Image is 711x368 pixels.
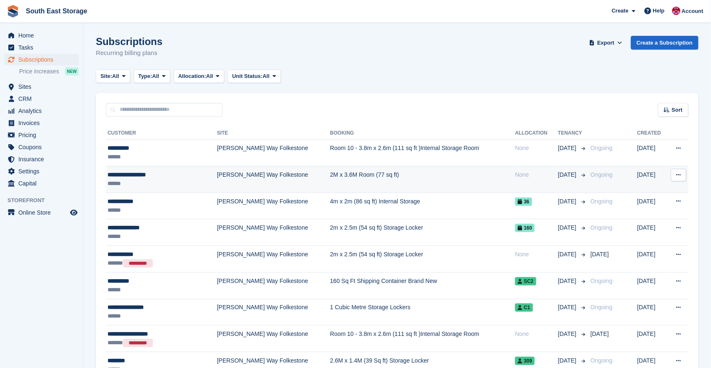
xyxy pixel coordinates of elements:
span: Insurance [18,153,68,165]
td: Room 10 - 3.8m x 2.6m (111 sq ft )Internal Storage Room [330,140,515,166]
span: [DATE] [558,356,578,365]
span: Site: [100,72,112,80]
span: Online Store [18,207,68,218]
span: Home [18,30,68,41]
span: C1 [515,303,533,312]
span: [DATE] [558,277,578,285]
a: menu [4,93,79,105]
div: None [515,144,558,153]
span: CRM [18,93,68,105]
span: 309 [515,357,535,365]
td: 2m x 2.5m (54 sq ft) Storage Locker [330,246,515,273]
span: Ongoing [591,145,613,151]
span: Export [597,39,614,47]
div: None [515,330,558,338]
a: menu [4,105,79,117]
span: Account [682,7,703,15]
a: Preview store [69,208,79,218]
a: menu [4,42,79,53]
span: Ongoing [591,304,613,310]
span: Price increases [19,68,59,75]
span: Help [653,7,665,15]
td: [DATE] [637,193,667,219]
button: Export [588,36,624,50]
span: 160 [515,224,535,232]
td: [DATE] [637,246,667,273]
h1: Subscriptions [96,36,163,47]
div: None [515,250,558,259]
span: Subscriptions [18,54,68,65]
th: Tenancy [558,127,587,140]
span: Unit Status: [232,72,263,80]
button: Unit Status: All [228,70,280,83]
td: [PERSON_NAME] Way Folkestone [217,325,330,352]
td: Room 10 - 3.8m x 2.6m (111 sq ft )Internal Storage Room [330,325,515,352]
span: [DATE] [558,330,578,338]
a: menu [4,117,79,129]
a: menu [4,129,79,141]
td: 160 Sq Ft Shipping Container Brand New [330,272,515,299]
button: Type: All [134,70,170,83]
span: Invoices [18,117,68,129]
td: [PERSON_NAME] Way Folkestone [217,246,330,273]
span: Ongoing [591,224,613,231]
td: [PERSON_NAME] Way Folkestone [217,166,330,193]
span: Ongoing [591,357,613,364]
a: menu [4,81,79,93]
span: Type: [138,72,153,80]
span: [DATE] [558,303,578,312]
button: Allocation: All [174,70,225,83]
span: All [152,72,159,80]
a: Create a Subscription [631,36,698,50]
span: All [206,72,213,80]
span: Coupons [18,141,68,153]
span: SC2 [515,277,536,285]
img: stora-icon-8386f47178a22dfd0bd8f6a31ec36ba5ce8667c1dd55bd0f319d3a0aa187defe.svg [7,5,19,18]
span: Ongoing [591,171,613,178]
span: Create [612,7,628,15]
td: [DATE] [637,272,667,299]
td: [DATE] [637,140,667,166]
a: menu [4,165,79,177]
td: [DATE] [637,166,667,193]
td: [PERSON_NAME] Way Folkestone [217,219,330,246]
span: Sites [18,81,68,93]
td: [PERSON_NAME] Way Folkestone [217,193,330,219]
a: menu [4,207,79,218]
td: 2M x 3.6M Room (77 sq ft) [330,166,515,193]
button: Site: All [96,70,130,83]
a: menu [4,153,79,165]
a: South East Storage [23,4,91,18]
th: Created [637,127,667,140]
a: Price increases NEW [19,67,79,76]
span: [DATE] [591,251,609,258]
td: [DATE] [637,325,667,352]
td: [DATE] [637,299,667,325]
span: Capital [18,178,68,189]
span: All [112,72,119,80]
span: All [263,72,270,80]
a: menu [4,178,79,189]
p: Recurring billing plans [96,48,163,58]
td: [DATE] [637,219,667,246]
th: Allocation [515,127,558,140]
span: [DATE] [558,144,578,153]
a: menu [4,54,79,65]
span: Storefront [8,196,83,205]
th: Booking [330,127,515,140]
span: [DATE] [558,223,578,232]
th: Customer [106,127,217,140]
td: [PERSON_NAME] Way Folkestone [217,272,330,299]
span: Tasks [18,42,68,53]
span: [DATE] [558,197,578,206]
a: menu [4,141,79,153]
td: 1 Cubic Metre Storage Lockers [330,299,515,325]
a: menu [4,30,79,41]
span: [DATE] [558,170,578,179]
span: Analytics [18,105,68,117]
span: Sort [672,106,683,114]
span: Pricing [18,129,68,141]
span: Allocation: [178,72,206,80]
td: 2m x 2.5m (54 sq ft) Storage Locker [330,219,515,246]
span: Ongoing [591,278,613,284]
